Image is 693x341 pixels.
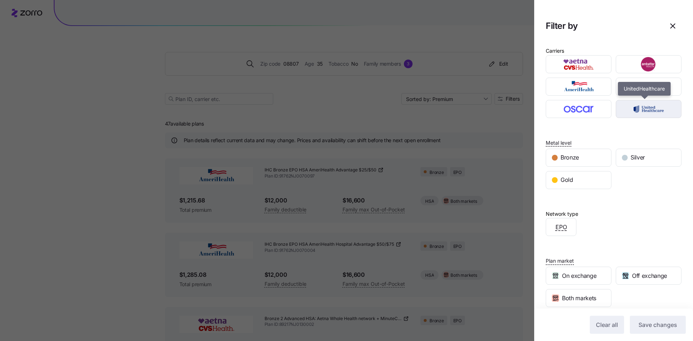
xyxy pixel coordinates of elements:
img: UnitedHealthcare [622,102,675,116]
span: Silver [631,153,645,162]
div: Network type [546,210,578,218]
span: Both markets [562,294,596,303]
span: Plan market [546,257,574,265]
img: Aetna CVS Health [552,57,605,71]
div: Carriers [546,47,564,55]
span: Bronze [561,153,579,162]
span: EPO [555,223,567,232]
button: Clear all [590,316,624,334]
img: AmeriHealth [552,79,605,94]
button: Save changes [630,316,686,334]
span: Metal level [546,139,571,147]
span: On exchange [562,271,596,280]
img: Horizon BlueCross BlueShield of New Jersey [622,79,675,94]
img: Oscar [552,102,605,116]
img: Ambetter [622,57,675,71]
h1: Filter by [546,20,658,31]
span: Clear all [596,320,618,329]
span: Gold [561,175,573,184]
span: Off exchange [632,271,667,280]
span: Save changes [638,320,677,329]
